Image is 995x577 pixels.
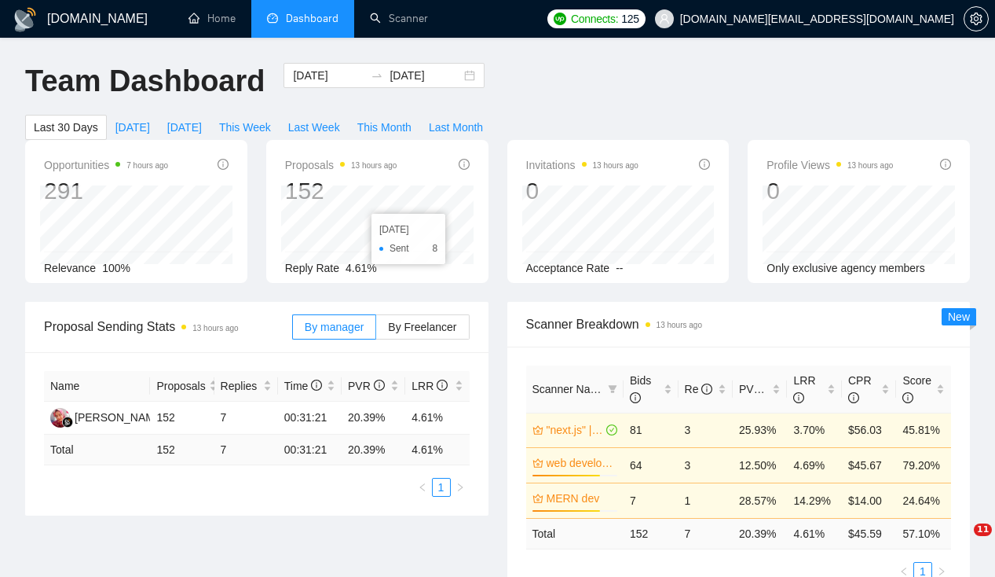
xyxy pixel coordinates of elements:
span: swap-right [371,69,383,82]
a: web developmnet [547,454,615,472]
td: 4.69% [787,447,841,483]
td: 20.39% [342,402,405,435]
span: info-circle [699,159,710,170]
td: 45.81% [896,413,951,447]
li: 1 [432,478,451,497]
span: crown [532,424,543,436]
td: Total [44,435,150,465]
td: 1 [679,483,733,518]
td: $45.67 [842,447,896,483]
td: 14.29% [787,483,841,518]
button: setting [964,6,989,31]
td: 3 [679,447,733,483]
td: 28.57% [733,483,787,518]
td: 64 [624,447,678,483]
button: [DATE] [159,115,210,140]
span: Last Week [288,119,340,136]
td: 152 [150,435,214,465]
span: info-circle [848,392,859,403]
span: info-circle [437,380,448,391]
span: info-circle [902,392,913,403]
td: 7 [679,518,733,549]
a: searchScanner [370,12,428,25]
span: info-circle [793,392,804,403]
span: Score [902,374,931,404]
iframe: Intercom live chat [942,524,979,561]
td: 20.39 % [342,435,405,465]
span: -- [616,262,623,274]
span: This Month [357,119,412,136]
div: [PERSON_NAME] [75,409,165,426]
span: Only exclusive agency members [766,262,925,274]
div: 152 [285,176,397,206]
span: Bids [630,374,651,404]
button: This Week [210,115,280,140]
span: New [948,311,970,323]
time: 7 hours ago [126,161,168,170]
a: 1 [433,479,450,496]
img: DP [50,408,70,428]
input: End date [390,67,461,84]
span: Dashboard [286,12,338,25]
div: 0 [766,176,893,206]
td: 20.39 % [733,518,787,549]
span: By Freelancer [388,321,456,333]
span: user [659,13,670,24]
span: By manager [305,321,364,333]
td: 7 [624,483,678,518]
span: Profile Views [766,156,893,175]
span: Last Month [429,119,483,136]
span: filter [608,384,617,394]
td: 7 [214,402,278,435]
span: to [371,69,383,82]
span: 125 [621,10,638,28]
th: Replies [214,371,278,402]
div: [DATE] [379,222,437,237]
span: info-circle [701,384,712,395]
img: logo [13,7,38,32]
td: 57.10 % [896,518,951,549]
span: info-circle [218,159,229,170]
time: 13 hours ago [192,324,238,333]
span: Proposal Sending Stats [44,317,292,336]
th: Name [44,371,150,402]
a: MERN dev [547,490,615,507]
span: Acceptance Rate [526,262,610,274]
span: [DATE] [115,119,150,136]
span: info-circle [374,380,385,391]
td: 12.50% [733,447,787,483]
a: DP[PERSON_NAME] [50,410,165,423]
span: info-circle [940,159,951,170]
span: Last 30 Days [34,119,98,136]
td: 81 [624,413,678,447]
td: 152 [624,518,678,549]
span: setting [964,13,988,25]
td: $ 45.59 [842,518,896,549]
span: filter [605,377,620,401]
span: Time [284,380,322,392]
td: 4.61 % [405,435,469,465]
td: $56.03 [842,413,896,447]
span: Reply Rate [285,262,339,274]
span: Scanner Breakdown [526,314,952,334]
span: check-circle [606,424,617,436]
span: Scanner Name [532,383,605,395]
button: Last 30 Days [25,115,107,140]
span: right [455,483,465,492]
time: 13 hours ago [847,161,893,170]
img: upwork-logo.png [554,13,566,25]
span: Proposals [285,156,397,175]
span: 100% [102,262,130,274]
time: 13 hours ago [657,321,702,329]
button: Last Month [420,115,492,140]
h1: Team Dashboard [25,63,265,100]
td: Total [526,518,624,549]
span: Opportunities [44,156,168,175]
time: 13 hours ago [593,161,638,170]
td: 00:31:21 [278,402,342,435]
img: gigradar-bm.png [62,417,73,428]
span: Relevance [44,262,96,274]
span: Connects: [571,10,618,28]
td: $14.00 [842,483,896,518]
time: 13 hours ago [351,161,397,170]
